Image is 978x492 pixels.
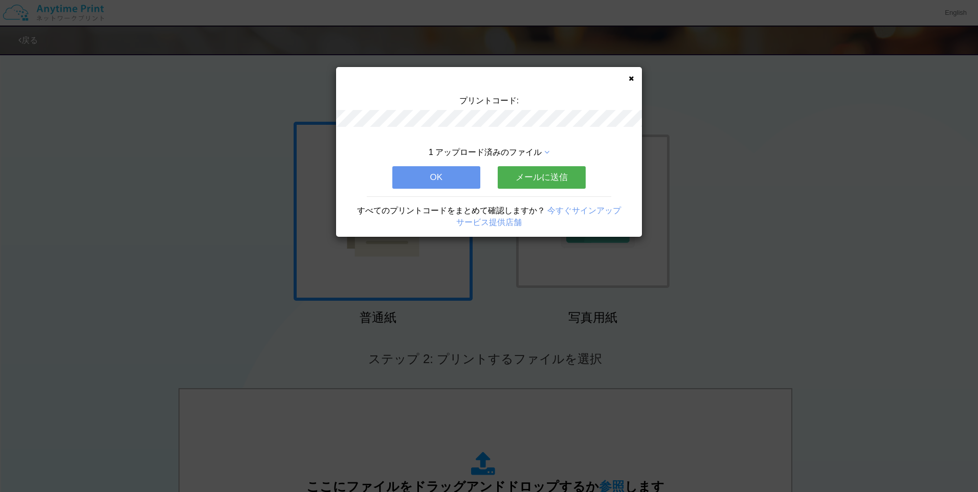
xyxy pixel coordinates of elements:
span: 1 アップロード済みのファイル [429,148,542,156]
a: 今すぐサインアップ [547,206,621,215]
a: サービス提供店舗 [456,218,522,227]
button: OK [392,166,480,189]
button: メールに送信 [498,166,586,189]
span: プリントコード: [459,96,519,105]
span: すべてのプリントコードをまとめて確認しますか？ [357,206,545,215]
